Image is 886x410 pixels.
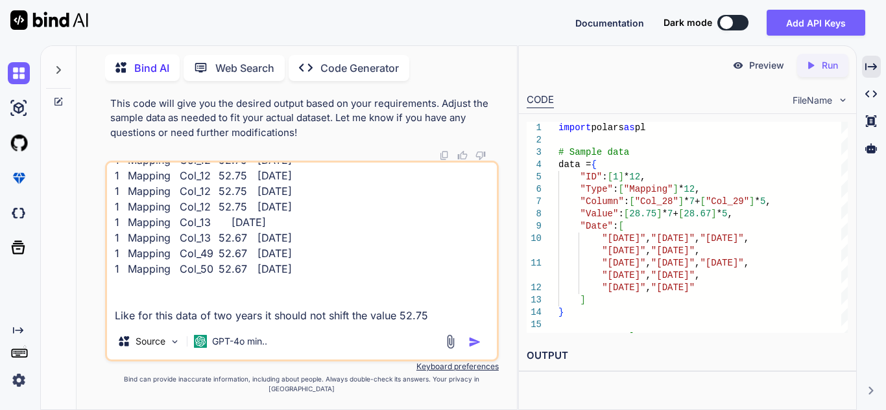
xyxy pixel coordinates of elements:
[194,335,207,348] img: GPT-4o mini
[527,319,542,331] div: 15
[651,282,695,293] span: "[DATE]"
[678,209,684,219] span: [
[8,62,30,84] img: chat
[475,150,486,161] img: dislike
[8,97,30,119] img: ai-studio
[527,159,542,171] div: 4
[527,122,542,134] div: 1
[635,196,678,207] span: "Col_28"
[700,233,743,244] span: "[DATE]"
[558,147,629,157] span: # Sample data
[629,196,634,207] span: [
[700,196,706,207] span: [
[837,95,848,106] img: chevron down
[629,172,640,182] span: 12
[695,184,700,194] span: ,
[624,209,629,219] span: [
[136,335,165,348] p: Source
[439,150,449,161] img: copy
[591,122,623,133] span: polars
[651,233,695,244] span: "[DATE]"
[591,159,596,170] span: {
[602,270,645,280] span: "[DATE]"
[527,294,542,306] div: 13
[645,270,651,280] span: ,
[581,295,586,305] span: ]
[651,270,695,280] span: "[DATE]"
[558,122,591,133] span: import
[215,60,274,76] p: Web Search
[664,16,712,29] span: Dark mode
[624,196,629,207] span: :
[527,257,542,269] div: 11
[558,307,564,317] span: }
[728,209,733,219] span: ,
[700,258,743,268] span: "[DATE]"
[110,97,496,141] p: This code will give you the desired output based on your requirements. Adjust the sample data as ...
[640,172,645,182] span: ,
[527,93,554,108] div: CODE
[602,258,645,268] span: "[DATE]"
[689,196,695,207] span: 7
[695,245,700,256] span: ,
[732,60,744,71] img: preview
[527,233,542,245] div: 10
[744,258,749,268] span: ,
[793,94,832,107] span: FileName
[527,196,542,208] div: 7
[765,196,771,207] span: ,
[695,258,700,268] span: ,
[673,184,678,194] span: ]
[651,245,695,256] span: "[DATE]"
[673,209,678,219] span: +
[527,220,542,233] div: 9
[684,184,695,194] span: 12
[624,122,635,133] span: as
[602,233,645,244] span: "[DATE]"
[527,134,542,146] div: 2
[212,335,267,348] p: GPT-4o min..
[602,172,607,182] span: :
[695,196,700,207] span: +
[822,59,838,72] p: Run
[8,202,30,224] img: darkCloudIdeIcon
[134,60,169,76] p: Bind AI
[581,184,613,194] span: "Type"
[645,233,651,244] span: ,
[760,196,765,207] span: 5
[711,209,716,219] span: ]
[527,208,542,220] div: 8
[105,374,499,394] p: Bind can provide inaccurate information, including about people. Always double-check its answers....
[527,282,542,294] div: 12
[8,369,30,391] img: settings
[527,146,542,159] div: 3
[8,167,30,189] img: premium
[613,172,618,182] span: 1
[749,196,754,207] span: ]
[558,159,591,170] span: data =
[684,209,711,219] span: 28.67
[645,245,651,256] span: ,
[468,336,481,348] img: icon
[575,17,644,28] span: Documentation
[618,184,623,194] span: [
[581,172,603,182] span: "ID"
[581,221,613,231] span: "Date"
[519,341,856,371] h2: OUTPUT
[722,209,727,219] span: 5
[558,332,706,342] span: # Create a Polars DataFrame
[744,233,749,244] span: ,
[635,122,646,133] span: pl
[602,245,645,256] span: "[DATE]"
[527,171,542,183] div: 5
[678,196,684,207] span: ]
[645,258,651,268] span: ,
[527,183,542,196] div: 6
[457,150,468,161] img: like
[443,334,458,349] img: attachment
[527,306,542,319] div: 14
[651,258,695,268] span: "[DATE]"
[618,221,623,231] span: [
[618,209,623,219] span: :
[608,172,613,182] span: [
